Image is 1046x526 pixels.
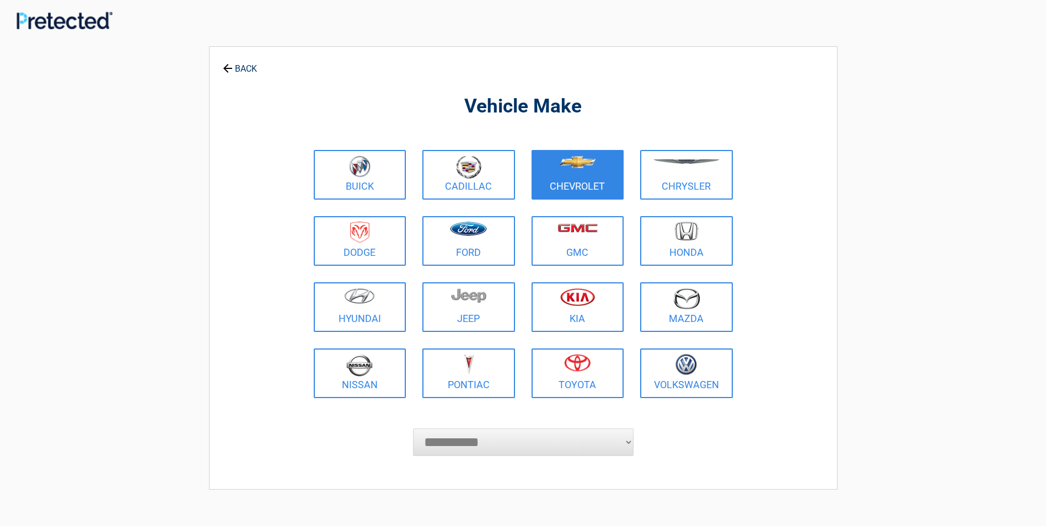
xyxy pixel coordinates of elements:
img: gmc [557,223,598,233]
a: Ford [422,216,515,266]
a: Hyundai [314,282,406,332]
img: jeep [451,288,486,303]
img: chrysler [653,159,720,164]
a: Kia [532,282,624,332]
a: Buick [314,150,406,200]
a: Mazda [640,282,733,332]
img: chevrolet [559,156,596,168]
a: GMC [532,216,624,266]
a: Nissan [314,348,406,398]
img: mazda [673,288,700,309]
a: Jeep [422,282,515,332]
img: kia [560,288,595,306]
img: Main Logo [17,12,112,29]
img: cadillac [456,155,481,179]
a: Toyota [532,348,624,398]
img: honda [675,222,698,241]
img: dodge [350,222,369,243]
img: pontiac [463,354,474,375]
a: Cadillac [422,150,515,200]
img: hyundai [344,288,375,304]
img: toyota [564,354,591,372]
a: Chevrolet [532,150,624,200]
a: Pontiac [422,348,515,398]
a: Volkswagen [640,348,733,398]
a: Chrysler [640,150,733,200]
img: volkswagen [675,354,697,375]
img: buick [349,155,371,178]
a: BACK [221,54,259,73]
h2: Vehicle Make [311,94,736,120]
img: ford [450,222,487,236]
a: Dodge [314,216,406,266]
a: Honda [640,216,733,266]
img: nissan [346,354,373,377]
